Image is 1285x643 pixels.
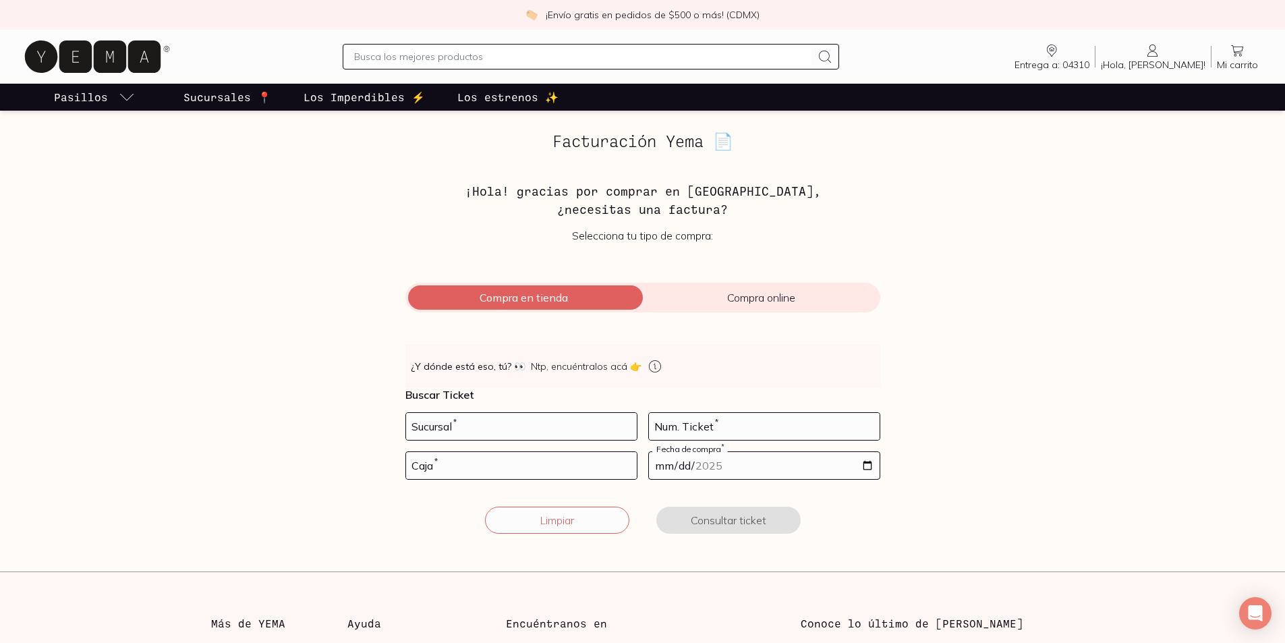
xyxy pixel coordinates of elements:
input: 03 [406,452,637,479]
span: Compra online [643,291,880,304]
h3: Conoce lo último de [PERSON_NAME] [801,615,1074,632]
input: 14-05-2023 [649,452,880,479]
p: Los estrenos ✨ [457,89,559,105]
input: 728 [406,413,637,440]
span: Compra en tienda [405,291,643,304]
input: 123 [649,413,880,440]
span: Entrega a: 04310 [1015,59,1089,71]
a: Los Imperdibles ⚡️ [301,84,428,111]
h3: ¡Hola! gracias por comprar en [GEOGRAPHIC_DATA], ¿necesitas una factura? [405,182,880,218]
span: Ntp, encuéntralos acá 👉 [531,360,641,373]
h3: Ayuda [347,615,484,632]
label: Fecha de compra [652,444,728,454]
a: Los estrenos ✨ [455,84,561,111]
p: Sucursales 📍 [183,89,271,105]
button: Consultar ticket [656,507,801,534]
div: Open Intercom Messenger [1239,597,1272,630]
a: Mi carrito [1211,43,1263,71]
a: Entrega a: 04310 [1009,43,1095,71]
p: Los Imperdibles ⚡️ [304,89,425,105]
input: Busca los mejores productos [354,49,811,65]
span: ¡Hola, [PERSON_NAME]! [1101,59,1205,71]
h3: Más de YEMA [211,615,348,632]
strong: ¿Y dónde está eso, tú? [411,360,525,373]
p: Pasillos [54,89,108,105]
a: ¡Hola, [PERSON_NAME]! [1095,43,1211,71]
h3: Encuéntranos en [506,615,607,632]
span: 👀 [514,360,525,373]
button: Limpiar [485,507,629,534]
a: pasillo-todos-link [51,84,138,111]
p: ¡Envío gratis en pedidos de $500 o más! (CDMX) [546,8,760,22]
h2: Facturación Yema 📄 [405,132,880,150]
p: Buscar Ticket [405,388,880,401]
span: Mi carrito [1217,59,1258,71]
a: Sucursales 📍 [181,84,274,111]
p: Selecciona tu tipo de compra: [405,229,880,242]
img: check [525,9,538,21]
